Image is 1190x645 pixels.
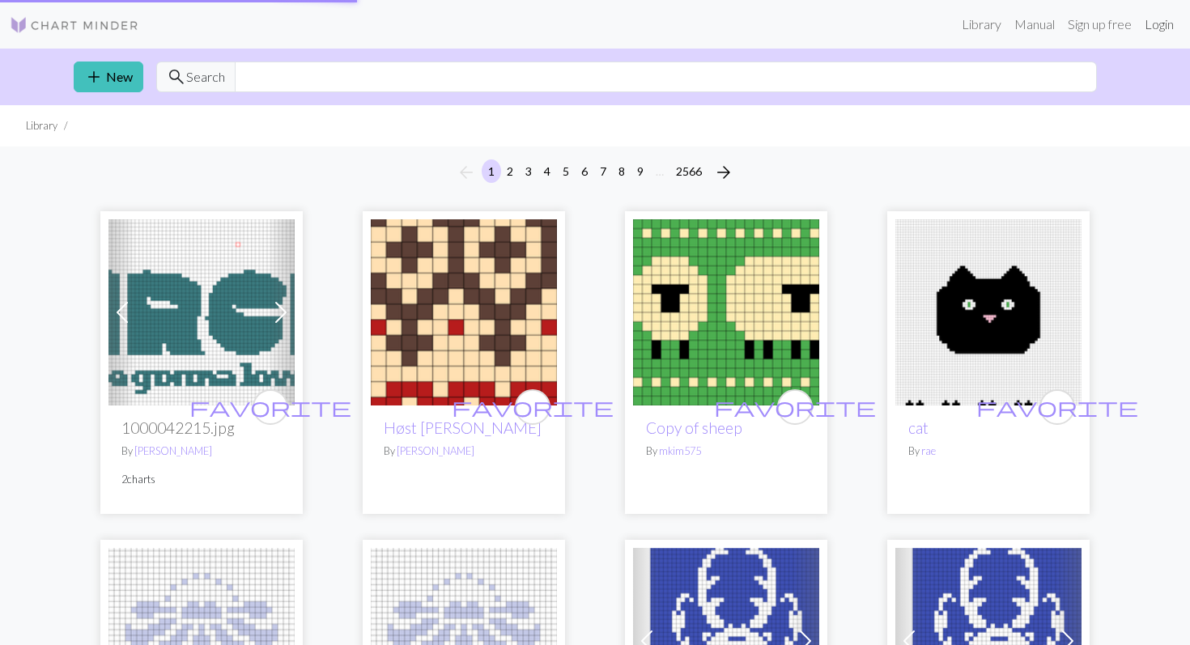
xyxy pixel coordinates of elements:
button: favourite [777,389,813,425]
span: favorite [452,394,614,419]
span: favorite [189,394,351,419]
button: 4 [538,159,557,183]
p: By [908,443,1069,459]
p: By [121,443,282,459]
a: [PERSON_NAME] [134,444,212,457]
a: Sign up free [1061,8,1138,40]
i: favourite [714,391,876,423]
button: 1 [482,159,501,183]
a: cat [908,418,929,437]
i: favourite [452,391,614,423]
button: 2566 [669,159,708,183]
button: 7 [593,159,613,183]
img: cat [895,219,1082,405]
a: mkim575 [659,444,701,457]
a: sheep [633,303,819,318]
p: 2 charts [121,472,282,487]
button: favourite [253,389,288,425]
a: Høst [PERSON_NAME] [384,418,542,437]
a: [PERSON_NAME] [397,444,474,457]
img: sheep [633,219,819,405]
span: arrow_forward [714,161,733,184]
li: Library [26,118,57,134]
button: 8 [612,159,631,183]
button: 3 [519,159,538,183]
span: add [84,66,104,88]
a: Høst genser [371,303,557,318]
button: Next [708,159,740,185]
button: 9 [631,159,650,183]
a: Manual [1008,8,1061,40]
h2: 1000042215.jpg [121,418,282,437]
a: Login [1138,8,1180,40]
p: By [646,443,806,459]
span: search [167,66,186,88]
i: favourite [976,391,1138,423]
button: 5 [556,159,576,183]
span: Search [186,67,225,87]
span: favorite [976,394,1138,419]
a: 1000042215.jpg [108,303,295,318]
a: Copy of sheep [646,418,742,437]
img: 1000042215.jpg [108,219,295,405]
button: favourite [1039,389,1075,425]
nav: Page navigation [450,159,740,185]
p: By [384,443,544,459]
i: favourite [189,391,351,423]
span: favorite [714,394,876,419]
a: cat [895,303,1082,318]
i: Next [714,163,733,182]
a: rae [921,444,936,457]
button: 6 [575,159,594,183]
a: New [74,62,143,92]
button: favourite [515,389,550,425]
img: Logo [10,15,139,35]
button: 2 [500,159,520,183]
a: Library [955,8,1008,40]
img: Høst genser [371,219,557,405]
